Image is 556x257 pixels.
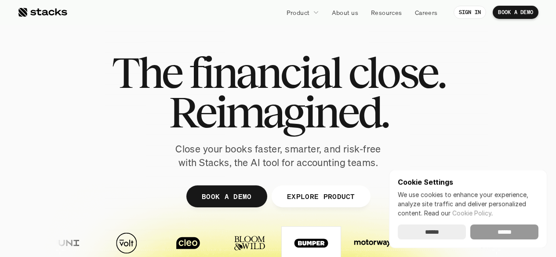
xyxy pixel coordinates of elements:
[415,8,438,17] p: Careers
[327,4,363,20] a: About us
[168,92,388,132] span: Reimagined.
[366,4,407,20] a: Resources
[104,167,142,174] a: Privacy Policy
[498,9,533,15] p: BOOK A DEMO
[112,53,182,92] span: The
[201,190,251,203] p: BOOK A DEMO
[371,8,402,17] p: Resources
[287,190,355,203] p: EXPLORE PRODUCT
[271,185,370,207] a: EXPLORE PRODUCT
[398,178,538,185] p: Cookie Settings
[348,53,445,92] span: close.
[332,8,358,17] p: About us
[454,6,487,19] a: SIGN IN
[189,53,341,92] span: financial
[168,142,388,170] p: Close your books faster, smarter, and risk-free with Stacks, the AI tool for accounting teams.
[287,8,310,17] p: Product
[398,190,538,217] p: We use cookies to enhance your experience, analyze site traffic and deliver personalized content.
[424,209,493,217] span: Read our .
[493,6,538,19] a: BOOK A DEMO
[410,4,443,20] a: Careers
[452,209,491,217] a: Cookie Policy
[459,9,481,15] p: SIGN IN
[186,185,267,207] a: BOOK A DEMO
